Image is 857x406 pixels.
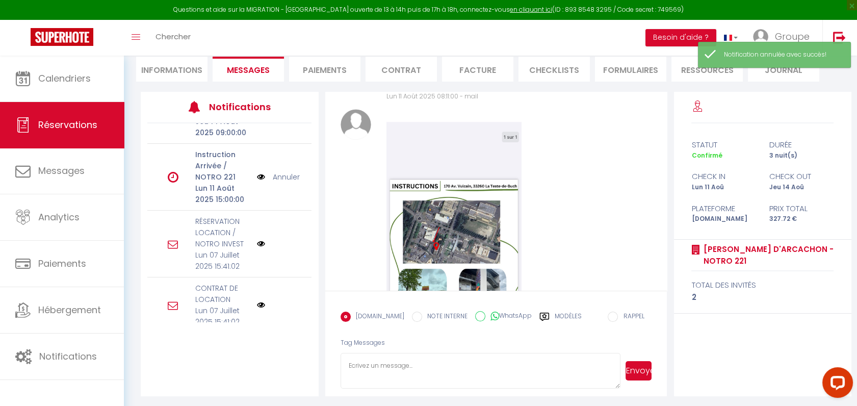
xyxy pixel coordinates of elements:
li: Ressources [671,57,743,82]
span: Messages [227,64,270,76]
p: Lun 07 Juillet 2025 15:41:02 [195,305,250,327]
span: Notifications [39,350,97,363]
div: Notification annulée avec succès! [724,50,840,60]
button: Envoyer [626,361,652,380]
p: Jeu 14 Août 2025 09:00:00 [195,116,250,138]
p: RÉSERVATION LOCATION / NOTRO INVEST [195,216,250,249]
span: Groupe [775,30,810,43]
img: NO IMAGE [257,240,265,248]
img: NO IMAGE [257,171,265,183]
span: Analytics [38,211,80,223]
img: NO IMAGE [257,301,265,309]
a: en cliquant ici [510,5,552,14]
label: NOTE INTERNE [422,312,468,323]
span: Chercher [155,31,191,42]
span: Calendriers [38,72,91,85]
label: Modèles [555,312,582,329]
div: total des invités [691,279,834,291]
li: Contrat [366,57,437,82]
a: ... Groupe [745,20,822,56]
span: Hébergement [38,303,101,316]
label: [DOMAIN_NAME] [351,312,404,323]
label: WhatsApp [485,311,532,322]
h3: Notifications [209,95,277,118]
img: ... [753,29,768,44]
span: Réservations [38,118,97,131]
button: Besoin d'aide ? [645,29,716,46]
div: 3 nuit(s) [763,151,841,161]
div: Lun 11 Aoû [685,183,763,192]
div: check in [685,170,763,183]
img: logout [833,31,846,44]
a: Annuler [273,171,300,183]
a: Chercher [148,20,198,56]
p: Instruction Arrivée / NOTRO 221 [195,149,250,183]
li: CHECKLISTS [518,57,590,82]
div: [DOMAIN_NAME] [685,214,763,224]
p: Lun 11 Août 2025 15:00:00 [195,183,250,205]
span: Paiements [38,257,86,270]
p: CONTRAT DE LOCATION [195,283,250,305]
span: Confirmé [691,151,722,160]
div: Jeu 14 Aoû [763,183,841,192]
div: 2 [691,291,834,303]
div: Plateforme [685,202,763,215]
li: FORMULAIRES [595,57,666,82]
li: Paiements [289,57,360,82]
span: Tag Messages [341,338,385,347]
a: [PERSON_NAME] d'Arcachon - NOTRO 221 [699,243,834,267]
img: Super Booking [31,28,93,46]
span: Lun 11 Août 2025 08:11:00 - mail [386,92,478,100]
div: statut [685,139,763,151]
iframe: LiveChat chat widget [814,363,857,406]
div: check out [763,170,841,183]
div: Prix total [763,202,841,215]
li: Facture [442,57,513,82]
li: Informations [136,57,207,82]
div: 327.72 € [763,214,841,224]
img: avatar.png [341,109,371,140]
div: durée [763,139,841,151]
li: Journal [748,57,819,82]
span: Messages [38,164,85,177]
label: RAPPEL [618,312,644,323]
p: Lun 07 Juillet 2025 15:41:02 [195,249,250,272]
